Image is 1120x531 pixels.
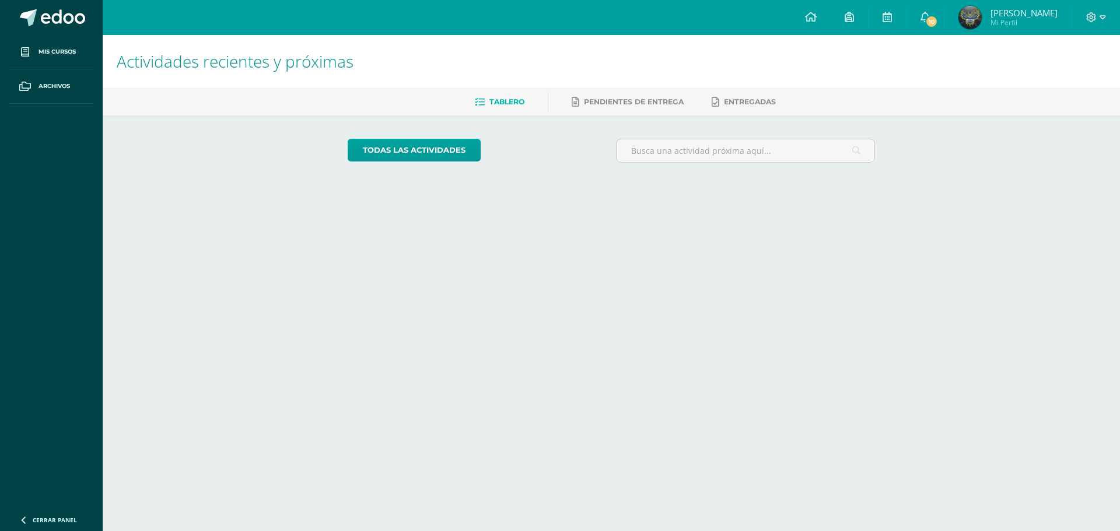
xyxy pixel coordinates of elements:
[475,93,524,111] a: Tablero
[584,97,684,106] span: Pendientes de entrega
[925,15,938,28] span: 10
[991,17,1058,27] span: Mi Perfil
[712,93,776,111] a: Entregadas
[9,35,93,69] a: Mis cursos
[33,516,77,524] span: Cerrar panel
[617,139,875,162] input: Busca una actividad próxima aquí...
[9,69,93,104] a: Archivos
[958,6,982,29] img: 6a9bd3bb6b36bf4a832d523f437d0e7c.png
[38,47,76,57] span: Mis cursos
[38,82,70,91] span: Archivos
[117,50,353,72] span: Actividades recientes y próximas
[572,93,684,111] a: Pendientes de entrega
[991,7,1058,19] span: [PERSON_NAME]
[724,97,776,106] span: Entregadas
[489,97,524,106] span: Tablero
[348,139,481,161] a: todas las Actividades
